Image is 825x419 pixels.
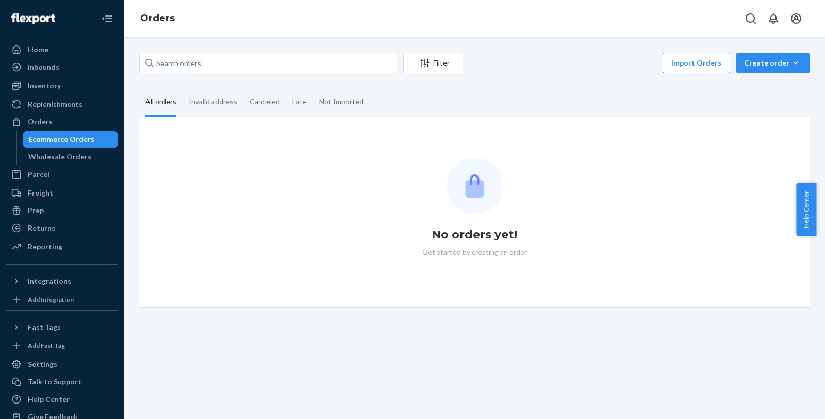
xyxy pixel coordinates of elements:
img: Empty list [447,158,503,214]
div: Reporting [28,241,62,252]
button: Import Orders [663,53,730,73]
div: Settings [28,359,57,369]
a: Add Fast Tag [6,340,118,352]
a: Help Center [6,391,118,408]
a: Inbounds [6,59,118,75]
div: Help Center [28,394,70,405]
div: Prep [28,205,44,216]
button: Talk to Support [6,374,118,390]
div: All orders [145,88,176,117]
span: Chat [23,7,44,17]
div: Home [28,44,48,55]
a: Reporting [6,238,118,255]
a: Orders [140,12,175,24]
div: Returns [28,223,55,233]
button: Create order [736,53,810,73]
div: Canceled [250,88,280,115]
button: Filter [403,53,463,73]
button: Open Search Box [740,8,761,29]
a: Parcel [6,166,118,183]
div: Not Imported [319,88,364,115]
h1: No orders yet! [432,227,517,243]
ol: breadcrumbs [132,4,183,34]
a: Wholesale Orders [23,149,118,165]
div: Filter [404,58,463,68]
button: Help Center [796,183,816,236]
a: Replenishments [6,96,118,112]
div: Late [292,88,307,115]
div: Inbounds [28,62,59,72]
div: Add Fast Tag [28,341,65,350]
a: Returns [6,220,118,236]
div: Wholesale Orders [28,152,91,162]
button: Open account menu [786,8,806,29]
div: Integrations [28,276,71,286]
div: Fast Tags [28,322,61,332]
button: Integrations [6,273,118,289]
div: Inventory [28,80,61,91]
button: Close Navigation [97,8,118,29]
div: Ecommerce Orders [28,134,94,144]
a: Add Integration [6,294,118,306]
div: Add Integration [28,295,74,304]
div: Invalid address [189,88,237,115]
p: Get started by creating an order [422,247,527,257]
a: Ecommerce Orders [23,131,118,148]
a: Home [6,41,118,58]
div: Replenishments [28,99,82,109]
a: Settings [6,356,118,373]
button: Open notifications [763,8,784,29]
img: Flexport logo [11,13,55,24]
input: Search orders [139,53,397,73]
a: Prep [6,202,118,219]
div: Create order [744,58,802,68]
div: Parcel [28,169,49,180]
button: Fast Tags [6,319,118,335]
div: Freight [28,188,53,198]
a: Orders [6,114,118,130]
a: Freight [6,185,118,201]
div: Talk to Support [28,377,81,387]
div: Orders [28,117,53,127]
a: Inventory [6,77,118,94]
